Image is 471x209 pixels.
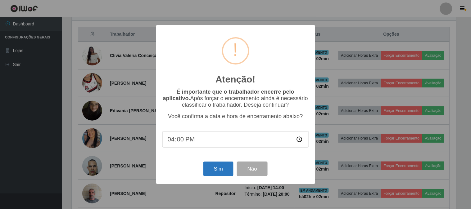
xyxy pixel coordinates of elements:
[162,113,309,120] p: Você confirma a data e hora de encerramento abaixo?
[237,162,268,176] button: Não
[162,89,309,108] p: Após forçar o encerramento ainda é necessário classificar o trabalhador. Deseja continuar?
[163,89,294,101] b: É importante que o trabalhador encerre pelo aplicativo.
[215,74,255,85] h2: Atenção!
[203,162,233,176] button: Sim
